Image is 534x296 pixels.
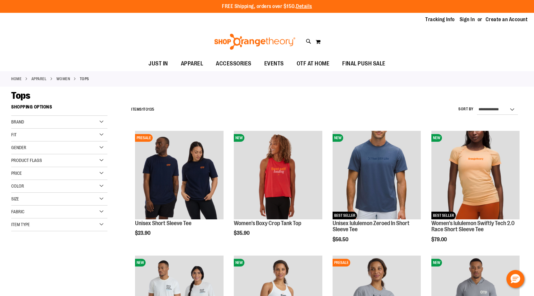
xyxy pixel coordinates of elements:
button: Hello, have a question? Let’s chat. [506,270,524,288]
span: Size [11,196,19,201]
a: Image of Womens Boxy Crop TankNEW [234,131,322,220]
span: Fabric [11,209,24,214]
span: BEST SELLER [431,212,456,219]
span: Color [11,183,24,189]
span: $56.50 [333,237,349,242]
span: Product Flags [11,158,42,163]
a: Image of Unisex Short Sleeve TeePRESALE [135,131,223,220]
span: $79.00 [431,237,448,242]
span: APPAREL [181,56,203,71]
div: product [329,128,424,259]
strong: Tops [80,76,89,82]
a: Women's lululemon Swiftly Tech 2.0 Race Short Sleeve TeeNEWBEST SELLER [431,131,520,220]
div: product [132,128,226,252]
span: PRESALE [333,259,350,266]
a: Tracking Info [425,16,455,23]
a: WOMEN [56,76,70,82]
span: NEW [431,134,442,142]
a: OTF AT HOME [290,56,336,71]
a: ACCESSORIES [209,56,258,71]
span: 135 [148,107,155,112]
span: JUST IN [148,56,168,71]
a: APPAREL [174,56,210,71]
span: EVENTS [264,56,284,71]
img: Women's lululemon Swiftly Tech 2.0 Race Short Sleeve Tee [431,131,520,219]
img: Image of Womens Boxy Crop Tank [234,131,322,219]
span: NEW [333,134,343,142]
span: NEW [431,259,442,266]
span: NEW [135,259,146,266]
img: Unisex lululemon Zeroed In Short Sleeve Tee [333,131,421,219]
a: Women's lululemon Swiftly Tech 2.0 Race Short Sleeve Tee [431,220,515,233]
span: 1 [142,107,144,112]
span: Item Type [11,222,30,227]
a: Unisex Short Sleeve Tee [135,220,191,226]
a: JUST IN [142,56,174,71]
span: $23.90 [135,230,151,236]
span: FINAL PUSH SALE [342,56,386,71]
a: Details [296,4,312,9]
span: ACCESSORIES [216,56,251,71]
img: Image of Unisex Short Sleeve Tee [135,131,223,219]
span: OTF AT HOME [297,56,330,71]
strong: Shopping Options [11,101,107,116]
span: Tops [11,90,30,101]
span: NEW [234,134,244,142]
span: Price [11,171,22,176]
a: EVENTS [258,56,290,71]
img: Shop Orangetheory [213,34,296,50]
a: Unisex lululemon Zeroed In Short Sleeve TeeNEWBEST SELLER [333,131,421,220]
a: Home [11,76,21,82]
span: Brand [11,119,24,124]
a: APPAREL [31,76,47,82]
span: NEW [234,259,244,266]
h2: Items to [131,105,155,114]
span: $35.90 [234,230,250,236]
span: Gender [11,145,26,150]
p: FREE Shipping, orders over $150. [222,3,312,10]
div: product [428,128,523,259]
span: PRESALE [135,134,153,142]
a: Women's Boxy Crop Tank Top [234,220,301,226]
a: Create an Account [486,16,528,23]
span: Fit [11,132,17,137]
span: BEST SELLER [333,212,357,219]
div: product [231,128,325,252]
a: Sign In [460,16,475,23]
label: Sort By [458,106,474,112]
a: FINAL PUSH SALE [336,56,392,71]
a: Unisex lululemon Zeroed In Short Sleeve Tee [333,220,410,233]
